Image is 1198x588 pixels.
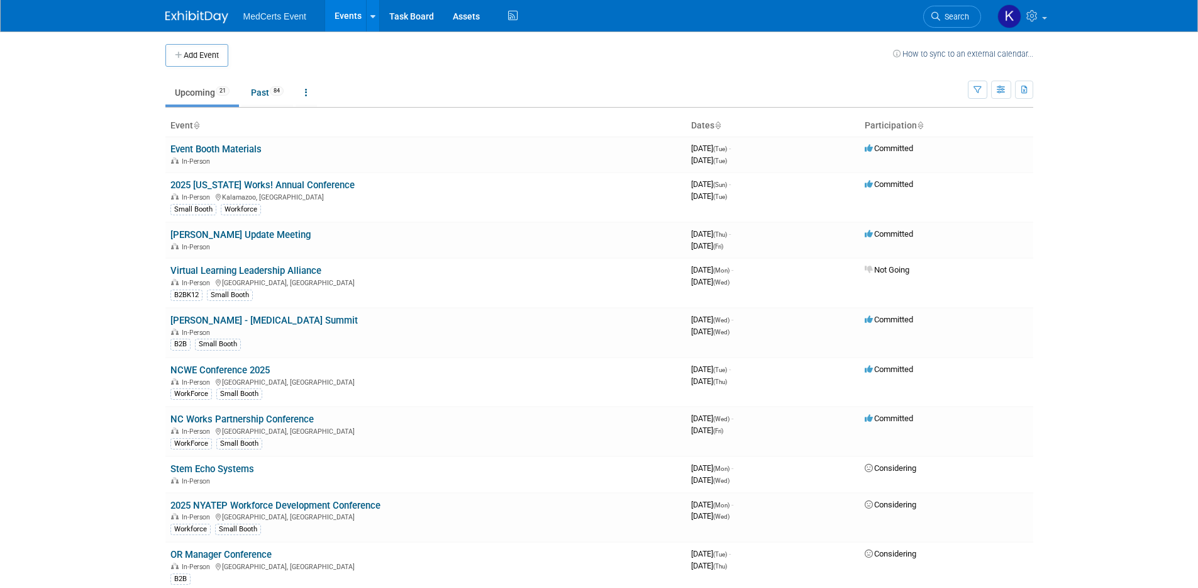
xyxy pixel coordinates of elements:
span: In-Person [182,477,214,485]
img: In-Person Event [171,477,179,483]
button: Add Event [165,44,228,67]
span: - [729,229,731,239]
th: Participation [860,115,1033,137]
span: In-Person [182,157,214,166]
img: In-Person Event [171,193,179,200]
span: In-Person [182,193,214,201]
span: [DATE] [691,191,727,201]
a: Sort by Participation Type [917,120,923,130]
span: [DATE] [691,475,729,485]
a: Sort by Start Date [714,120,721,130]
span: - [731,500,733,509]
span: (Wed) [713,279,729,286]
a: OR Manager Conference [170,549,272,560]
div: [GEOGRAPHIC_DATA], [GEOGRAPHIC_DATA] [170,376,681,387]
div: [GEOGRAPHIC_DATA], [GEOGRAPHIC_DATA] [170,426,681,436]
span: - [731,265,733,274]
span: [DATE] [691,229,731,239]
a: NC Works Partnership Conference [170,414,314,425]
span: - [729,365,731,374]
div: Small Booth [215,524,261,535]
span: - [729,549,731,558]
div: B2B [170,339,191,350]
div: Kalamazoo, [GEOGRAPHIC_DATA] [170,191,681,201]
span: (Wed) [713,477,729,484]
span: (Thu) [713,563,727,570]
div: [GEOGRAPHIC_DATA], [GEOGRAPHIC_DATA] [170,277,681,287]
span: [DATE] [691,277,729,286]
th: Event [165,115,686,137]
div: Workforce [170,524,211,535]
span: In-Person [182,563,214,571]
span: [DATE] [691,327,729,336]
img: In-Person Event [171,157,179,164]
a: Stem Echo Systems [170,463,254,475]
span: (Thu) [713,231,727,238]
span: Committed [865,179,913,189]
span: (Mon) [713,267,729,274]
img: In-Person Event [171,563,179,569]
span: - [731,463,733,473]
span: Not Going [865,265,909,274]
span: (Tue) [713,366,727,373]
span: [DATE] [691,179,731,189]
span: [DATE] [691,376,727,386]
span: In-Person [182,513,214,521]
a: Virtual Learning Leadership Alliance [170,265,321,276]
img: In-Person Event [171,279,179,285]
span: (Wed) [713,329,729,336]
img: In-Person Event [171,513,179,519]
a: [PERSON_NAME] Update Meeting [170,229,311,240]
span: Search [940,12,969,21]
div: Small Booth [170,204,216,215]
div: Workforce [221,204,261,215]
span: [DATE] [691,511,729,521]
span: MedCerts Event [243,11,306,21]
span: [DATE] [691,265,733,274]
div: Small Booth [207,290,253,301]
span: Considering [865,463,916,473]
span: Committed [865,315,913,324]
div: Small Booth [216,438,262,449]
span: Committed [865,229,913,239]
span: [DATE] [691,500,733,509]
div: B2B [170,574,191,585]
span: (Wed) [713,513,729,520]
img: Kayla Haack [997,4,1021,28]
span: [DATE] [691,561,727,570]
span: In-Person [182,378,214,387]
a: Event Booth Materials [170,144,262,155]
span: [DATE] [691,426,723,435]
span: (Wed) [713,416,729,422]
span: (Sun) [713,181,727,188]
a: Search [923,6,981,28]
div: [GEOGRAPHIC_DATA], [GEOGRAPHIC_DATA] [170,561,681,571]
span: Committed [865,414,913,423]
span: [DATE] [691,463,733,473]
span: (Tue) [713,551,727,558]
img: In-Person Event [171,427,179,434]
div: WorkForce [170,438,212,449]
span: - [731,315,733,324]
span: 21 [216,86,230,96]
img: In-Person Event [171,378,179,385]
a: NCWE Conference 2025 [170,365,270,376]
span: [DATE] [691,549,731,558]
span: (Thu) [713,378,727,385]
div: Small Booth [195,339,241,350]
span: [DATE] [691,155,727,165]
span: Committed [865,144,913,153]
span: [DATE] [691,241,723,251]
span: - [729,144,731,153]
span: (Tue) [713,157,727,164]
a: [PERSON_NAME] - [MEDICAL_DATA] Summit [170,315,358,326]
span: (Fri) [713,427,723,434]
img: In-Person Event [171,243,179,249]
div: B2BK12 [170,290,202,301]
span: (Tue) [713,145,727,152]
span: - [729,179,731,189]
span: (Fri) [713,243,723,250]
span: (Mon) [713,502,729,509]
span: - [731,414,733,423]
img: ExhibitDay [165,11,228,23]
